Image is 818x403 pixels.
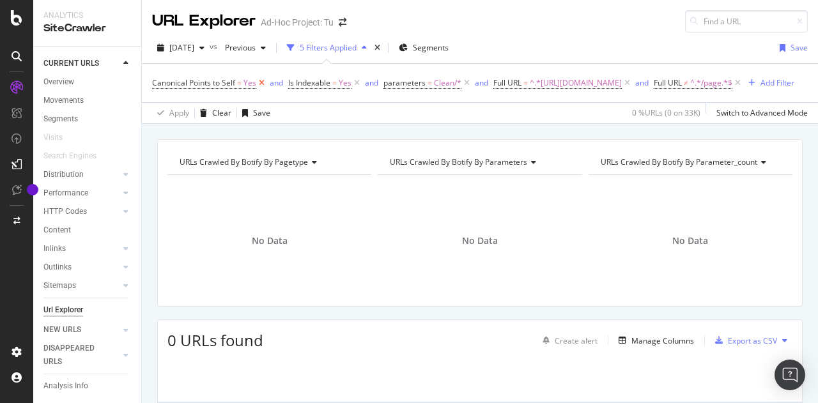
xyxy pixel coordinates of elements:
[220,42,256,53] span: Previous
[167,330,263,351] span: 0 URLs found
[152,38,210,58] button: [DATE]
[390,156,527,167] span: URLs Crawled By Botify By parameters
[27,184,38,195] div: Tooltip anchor
[252,234,288,247] span: No Data
[43,131,75,144] a: Visits
[43,323,81,337] div: NEW URLS
[537,330,598,351] button: Create alert
[43,57,99,70] div: CURRENT URLS
[152,77,235,88] span: Canonical Points to Self
[728,335,777,346] div: Export as CSV
[635,77,649,88] div: and
[601,156,757,167] span: URLs Crawled By Botify By parameter_count
[43,224,132,237] a: Content
[261,16,334,29] div: Ad-Hoc Project: Tu
[613,333,694,348] button: Manage Columns
[413,42,449,53] span: Segments
[282,38,372,58] button: 5 Filters Applied
[760,77,794,88] div: Add Filter
[43,131,63,144] div: Visits
[475,77,488,89] button: and
[43,112,78,126] div: Segments
[365,77,378,89] button: and
[475,77,488,88] div: and
[710,330,777,351] button: Export as CSV
[43,261,120,274] a: Outlinks
[43,75,74,89] div: Overview
[43,186,120,200] a: Performance
[43,112,132,126] a: Segments
[43,323,120,337] a: NEW URLS
[220,38,271,58] button: Previous
[383,77,426,88] span: parameters
[598,152,781,172] h4: URLs Crawled By Botify By parameter_count
[684,77,688,88] span: ≠
[180,156,308,167] span: URLs Crawled By Botify By pagetype
[43,379,132,393] a: Analysis Info
[43,342,108,369] div: DISAPPEARED URLS
[672,234,708,247] span: No Data
[434,74,461,92] span: Clean/*
[169,107,189,118] div: Apply
[43,168,84,181] div: Distribution
[685,10,808,33] input: Find a URL
[43,224,71,237] div: Content
[462,234,498,247] span: No Data
[493,77,521,88] span: Full URL
[177,152,360,172] h4: URLs Crawled By Botify By pagetype
[43,205,120,218] a: HTTP Codes
[394,38,454,58] button: Segments
[791,42,808,53] div: Save
[387,152,570,172] h4: URLs Crawled By Botify By parameters
[365,77,378,88] div: and
[339,18,346,27] div: arrow-right-arrow-left
[428,77,432,88] span: =
[43,242,120,255] a: Inlinks
[212,107,231,118] div: Clear
[43,57,120,70] a: CURRENT URLS
[631,335,694,346] div: Manage Columns
[43,279,120,293] a: Sitemaps
[43,186,88,200] div: Performance
[300,42,357,53] div: 5 Filters Applied
[332,77,337,88] span: =
[270,77,283,88] div: and
[635,77,649,89] button: and
[43,75,132,89] a: Overview
[195,103,231,123] button: Clear
[775,38,808,58] button: Save
[43,94,84,107] div: Movements
[43,242,66,255] div: Inlinks
[43,279,76,293] div: Sitemaps
[43,303,83,317] div: Url Explorer
[43,168,120,181] a: Distribution
[43,261,72,274] div: Outlinks
[253,107,270,118] div: Save
[43,303,132,317] a: Url Explorer
[270,77,283,89] button: and
[43,21,131,36] div: SiteCrawler
[152,10,256,32] div: URL Explorer
[210,41,220,52] span: vs
[555,335,598,346] div: Create alert
[43,342,120,369] a: DISAPPEARED URLS
[43,379,88,393] div: Analysis Info
[243,74,256,92] span: Yes
[43,205,87,218] div: HTTP Codes
[530,74,622,92] span: ^.*[URL][DOMAIN_NAME]
[288,77,330,88] span: Is Indexable
[152,103,189,123] button: Apply
[743,75,794,91] button: Add Filter
[523,77,528,88] span: =
[775,360,805,390] div: Open Intercom Messenger
[632,107,700,118] div: 0 % URLs ( 0 on 33K )
[237,77,242,88] span: =
[339,74,351,92] span: Yes
[711,103,808,123] button: Switch to Advanced Mode
[43,149,109,163] a: Search Engines
[43,10,131,21] div: Analytics
[690,74,732,92] span: ^.*/page.*$
[43,149,96,163] div: Search Engines
[169,42,194,53] span: 2025 Oct. 1st
[716,107,808,118] div: Switch to Advanced Mode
